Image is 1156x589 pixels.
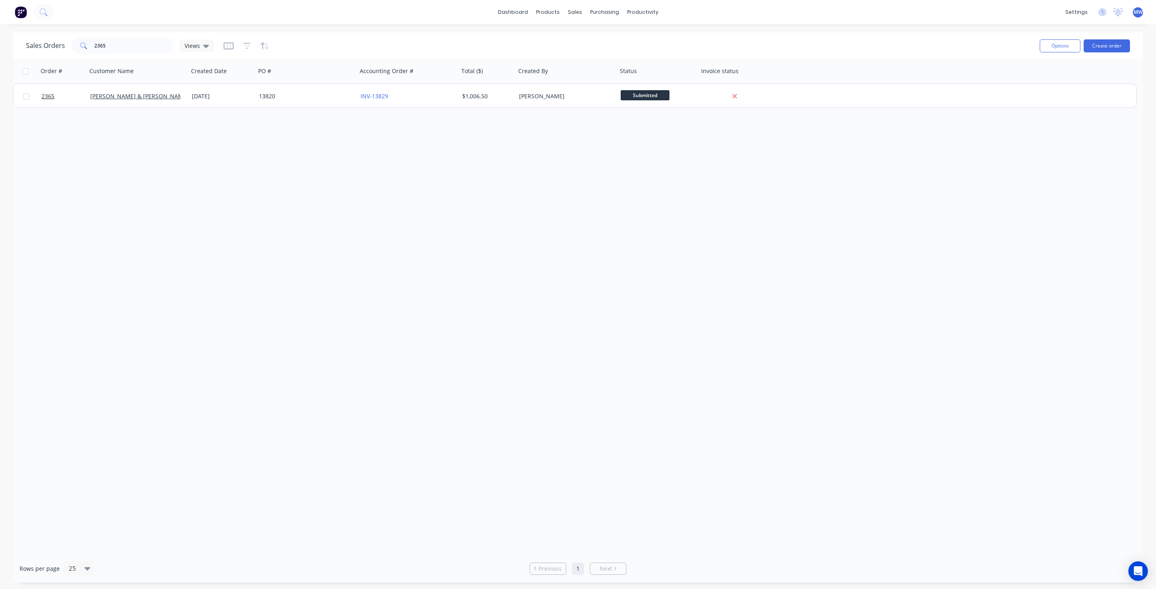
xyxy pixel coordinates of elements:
[621,90,669,100] span: Submitted
[94,38,174,54] input: Search...
[41,92,54,100] span: 2365
[530,565,566,573] a: Previous page
[1040,39,1080,52] button: Options
[15,6,27,18] img: Factory
[1128,561,1148,581] div: Open Intercom Messenger
[360,67,413,75] div: Accounting Order #
[20,565,60,573] span: Rows per page
[258,67,271,75] div: PO #
[539,565,562,573] span: Previous
[461,67,483,75] div: Total ($)
[462,92,510,100] div: $1,006.50
[494,6,532,18] a: dashboard
[89,67,134,75] div: Customer Name
[519,92,609,100] div: [PERSON_NAME]
[532,6,564,18] div: products
[623,6,663,18] div: productivity
[1061,6,1092,18] div: settings
[41,67,62,75] div: Order #
[185,41,200,50] span: Views
[620,67,637,75] div: Status
[41,84,90,108] a: 2365
[701,67,739,75] div: Invoice status
[590,565,626,573] a: Next page
[572,563,584,575] a: Page 1 is your current page
[600,565,612,573] span: Next
[192,92,252,100] div: [DATE]
[361,92,388,100] a: INV-13829
[191,67,227,75] div: Created Date
[90,92,215,100] a: [PERSON_NAME] & [PERSON_NAME] Electrical
[586,6,623,18] div: purchasing
[1134,9,1143,16] span: MW
[518,67,548,75] div: Created By
[564,6,586,18] div: sales
[26,42,65,50] h1: Sales Orders
[526,563,630,575] ul: Pagination
[1084,39,1130,52] button: Create order
[259,92,349,100] div: 13820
